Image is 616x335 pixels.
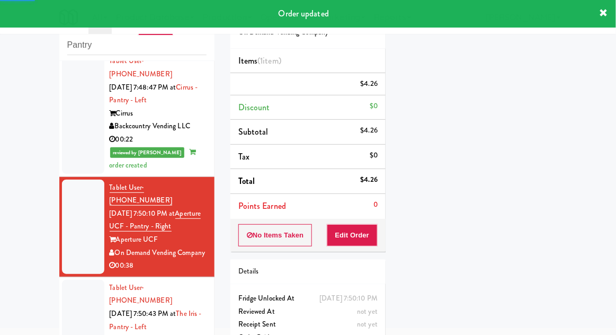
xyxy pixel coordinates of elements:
[110,147,185,158] span: reviewed by [PERSON_NAME]
[257,55,281,67] span: (1 )
[238,292,378,305] div: Fridge Unlocked At
[110,107,207,120] div: Cirrus
[327,224,378,246] button: Edit Order
[110,259,207,272] div: 00:38
[361,77,378,91] div: $4.26
[319,292,378,305] div: [DATE] 7:50:10 PM
[110,246,207,260] div: On Demand Vending Company
[238,265,378,278] div: Details
[263,55,279,67] ng-pluralize: item
[110,233,207,246] div: Aperture UCF
[279,7,329,20] span: Order updated
[110,82,176,92] span: [DATE] 7:48:47 PM at
[59,177,215,277] li: Tablet User· [PHONE_NUMBER][DATE] 7:50:10 PM atAperture UCF - Pantry - RightAperture UCFOn Demand...
[110,120,207,133] div: Backcountry Vending LLC
[357,319,378,329] span: not yet
[238,318,378,331] div: Receipt Sent
[110,56,172,79] a: Tablet User· [PHONE_NUMBER]
[238,200,286,212] span: Points Earned
[370,100,378,113] div: $0
[59,50,215,177] li: Tablet User· [PHONE_NUMBER][DATE] 7:48:47 PM atCirrus - Pantry - LeftCirrusBackcountry Vending LL...
[238,305,378,319] div: Reviewed At
[110,283,172,306] a: Tablet User· [PHONE_NUMBER]
[238,151,249,163] span: Tax
[238,126,269,138] span: Subtotal
[373,198,378,211] div: 0
[110,133,207,146] div: 00:22
[110,208,175,218] span: [DATE] 7:50:10 PM at
[110,308,202,332] a: The Iris - Pantry - Left
[238,55,281,67] span: Items
[67,36,207,55] input: Search vision orders
[357,306,378,316] span: not yet
[361,173,378,187] div: $4.26
[110,56,172,79] span: · [PHONE_NUMBER]
[361,124,378,137] div: $4.26
[110,182,172,206] a: Tablet User· [PHONE_NUMBER]
[238,175,255,187] span: Total
[110,308,176,319] span: [DATE] 7:50:43 PM at
[238,224,313,246] button: No Items Taken
[370,149,378,162] div: $0
[238,101,270,113] span: Discount
[238,29,378,37] h5: On Demand Vending Company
